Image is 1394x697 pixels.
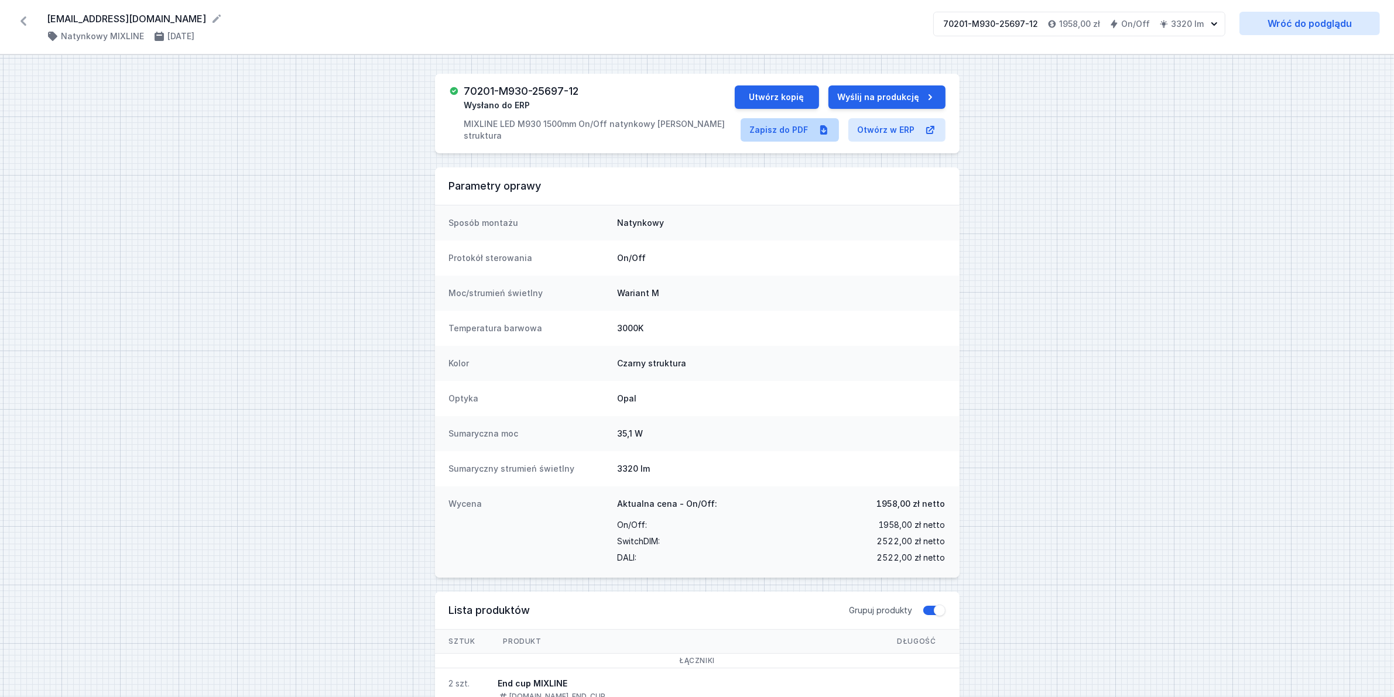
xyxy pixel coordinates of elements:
dd: Wariant M [618,287,946,299]
dt: Wycena [449,498,608,566]
span: Grupuj produkty [850,605,913,616]
span: Sztuk [435,630,489,653]
dt: Temperatura barwowa [449,322,608,334]
span: DALI : [618,550,637,566]
dt: Kolor [449,358,608,369]
dd: 3000K [618,322,946,334]
a: Wróć do podglądu [1239,12,1380,35]
h3: Parametry oprawy [449,179,946,193]
form: [EMAIL_ADDRESS][DOMAIN_NAME] [47,12,919,26]
button: Edytuj nazwę projektu [211,13,222,25]
dt: Sumaryczny strumień świetlny [449,463,608,475]
h3: Łączniki [449,656,946,665]
h4: [DATE] [167,30,194,42]
a: Otwórz w ERP [848,118,946,142]
span: 1958,00 zł netto [879,517,946,533]
dt: Moc/strumień świetlny [449,287,608,299]
h3: Lista produktów [449,603,850,617]
dt: Protokół sterowania [449,252,608,264]
dt: Sposób montażu [449,217,608,229]
dd: Czarny struktura [618,358,946,369]
a: Zapisz do PDF [741,118,839,142]
dd: Natynkowy [618,217,946,229]
h4: 1958,00 zł [1059,18,1100,30]
h3: 70201-M930-25697-12 [464,85,578,97]
dd: 3320 lm [618,463,946,475]
span: On/Off : [618,517,648,533]
dd: On/Off [618,252,946,264]
span: 1958,00 zł netto [877,498,946,510]
h4: Natynkowy MIXLINE [61,30,144,42]
dt: Optyka [449,393,608,404]
span: Wysłano do ERP [464,99,530,111]
div: 70201-M930-25697-12 [943,18,1038,30]
span: Długość [883,630,950,653]
span: 2522,00 zł netto [877,533,946,550]
dd: Opal [618,393,946,404]
h4: On/Off [1121,18,1150,30]
button: Grupuj produkty [922,605,946,616]
dd: 35,1 W [618,428,946,440]
button: Wyślij na produkcję [828,85,946,109]
div: End cup MIXLINE [498,678,606,689]
button: 70201-M930-25697-121958,00 złOn/Off3320 lm [933,12,1225,36]
span: SwitchDIM : [618,533,660,550]
div: 2 szt. [449,678,470,689]
p: MIXLINE LED M930 1500mm On/Off natynkowy [PERSON_NAME] struktura [464,118,734,142]
dt: Sumaryczna moc [449,428,608,440]
span: Produkt [489,630,556,653]
button: Utwórz kopię [735,85,819,109]
h4: 3320 lm [1171,18,1204,30]
span: 2522,00 zł netto [877,550,946,566]
span: Aktualna cena - On/Off: [618,498,718,510]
